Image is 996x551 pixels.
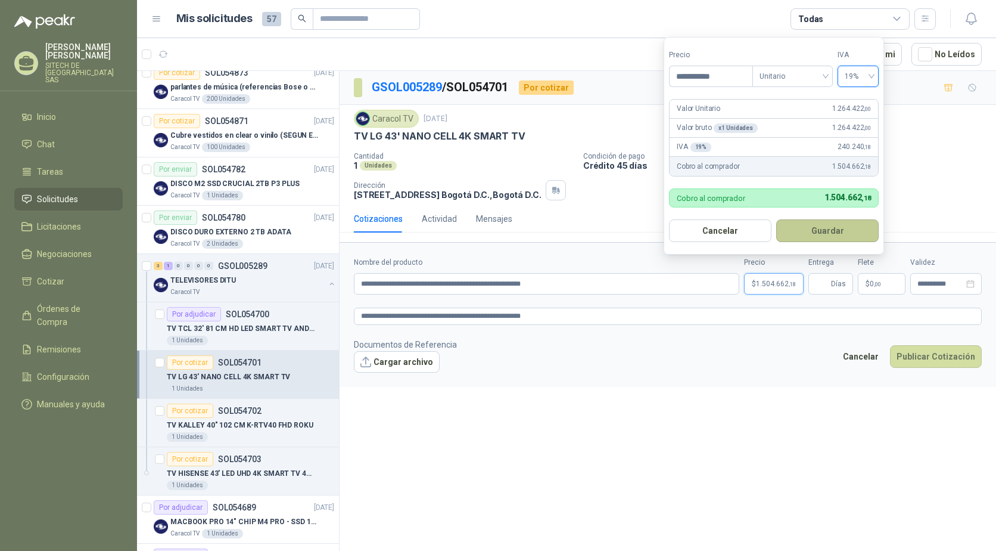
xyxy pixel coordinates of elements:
[170,143,200,152] p: Caracol TV
[37,370,89,383] span: Configuración
[37,110,56,123] span: Inicio
[262,12,281,26] span: 57
[167,432,208,442] div: 1 Unidades
[354,212,403,225] div: Cotizaciones
[314,212,334,224] p: [DATE]
[37,138,55,151] span: Chat
[167,384,208,394] div: 1 Unidades
[170,529,200,538] p: Caracol TV
[154,211,197,225] div: Por enviar
[14,243,123,265] a: Negociaciones
[167,336,208,345] div: 1 Unidades
[154,519,168,534] img: Company Logo
[858,273,905,295] p: $ 0,00
[167,372,290,383] p: TV LG 43' NANO CELL 4K SMART TV
[154,181,168,196] img: Company Logo
[14,366,123,388] a: Configuración
[137,61,339,109] a: Por cotizarSOL054873[DATE] Company Logoparlantes de música (referencias Bose o Alexa) CON MARCACI...
[37,165,63,178] span: Tareas
[910,257,982,268] label: Validez
[137,109,339,157] a: Por cotizarSOL054871[DATE] Company LogoCubre vestidos en clear o vinilo (SEGUN ESPECIFICACIONES D...
[911,43,982,66] button: No Leídos
[314,261,334,272] p: [DATE]
[314,164,334,175] p: [DATE]
[866,280,870,287] span: $
[424,113,447,125] p: [DATE]
[202,239,243,249] div: 2 Unidades
[202,529,243,538] div: 1 Unidades
[137,302,339,351] a: Por adjudicarSOL054700TV TCL 32' 81 CM HD LED SMART TV ANDROID1 Unidades
[354,160,357,171] p: 1
[314,502,334,513] p: [DATE]
[372,80,442,94] a: GSOL005289
[167,420,313,431] p: TV KALLEY 40" 102 CM K-RTV40 FHD ROKU
[167,468,315,479] p: TV HISENSE 43' LED UHD 4K SMART TV 43A6N
[838,141,871,153] span: 240.240
[154,85,168,99] img: Company Logo
[37,247,92,261] span: Negociaciones
[202,213,245,222] p: SOL054780
[14,14,75,29] img: Logo peakr
[890,345,982,368] button: Publicar Cotización
[154,230,168,244] img: Company Logo
[354,181,541,190] p: Dirección
[170,275,236,286] p: TELEVISORES DITU
[137,157,339,206] a: Por enviarSOL054782[DATE] Company LogoDISCO M2 SSD CRUCIAL 2TB P3 PLUSCaracol TV1 Unidades
[170,516,319,528] p: MACBOOK PRO 14" CHIP M4 PRO - SSD 1TB RAM 24GB
[170,94,200,104] p: Caracol TV
[669,49,752,61] label: Precio
[354,110,419,128] div: Caracol TV
[14,393,123,416] a: Manuales y ayuda
[37,302,111,329] span: Órdenes de Compra
[776,219,879,242] button: Guardar
[167,404,213,418] div: Por cotizar
[184,262,193,270] div: 0
[170,287,200,297] p: Caracol TV
[137,351,339,399] a: Por cotizarSOL054701TV LG 43' NANO CELL 4K SMART TV1 Unidades
[354,257,739,268] label: Nombre del producto
[45,43,123,60] p: [PERSON_NAME] [PERSON_NAME]
[167,355,213,370] div: Por cotizar
[831,274,846,294] span: Días
[14,188,123,211] a: Solicitudes
[202,143,250,152] div: 100 Unidades
[677,103,720,114] p: Valor Unitario
[789,281,796,287] span: ,18
[354,152,574,160] p: Cantidad
[205,117,248,125] p: SOL054871
[176,10,253,27] h1: Mis solicitudes
[154,262,163,270] div: 3
[354,338,457,351] p: Documentos de Referencia
[677,194,745,202] p: Cobro al comprador
[870,280,881,287] span: 0
[314,116,334,127] p: [DATE]
[37,275,64,288] span: Cotizar
[354,190,541,200] p: [STREET_ADDRESS] Bogotá D.C. , Bogotá D.C.
[218,407,262,415] p: SOL054702
[832,122,871,134] span: 1.264.422
[832,103,871,114] span: 1.264.422
[37,220,81,233] span: Licitaciones
[690,143,712,152] div: 19 %
[356,112,369,125] img: Company Logo
[213,503,256,512] p: SOL054689
[218,455,262,463] p: SOL054703
[154,133,168,147] img: Company Logo
[137,399,339,447] a: Por cotizarSOL054702TV KALLEY 40" 102 CM K-RTV40 FHD ROKU1 Unidades
[832,161,871,172] span: 1.504.662
[37,193,78,206] span: Solicitudes
[170,130,319,141] p: Cubre vestidos en clear o vinilo (SEGUN ESPECIFICACIONES DEL ADJUNTO)
[170,191,200,200] p: Caracol TV
[298,14,306,23] span: search
[836,345,885,368] button: Cancelar
[476,212,512,225] div: Mensajes
[583,160,991,171] p: Crédito 45 días
[677,122,758,134] p: Valor bruto
[714,123,758,133] div: x 1 Unidades
[314,67,334,79] p: [DATE]
[422,212,457,225] div: Actividad
[808,257,853,268] label: Entrega
[194,262,203,270] div: 0
[14,298,123,333] a: Órdenes de Compra
[137,447,339,496] a: Por cotizarSOL054703TV HISENSE 43' LED UHD 4K SMART TV 43A6N1 Unidades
